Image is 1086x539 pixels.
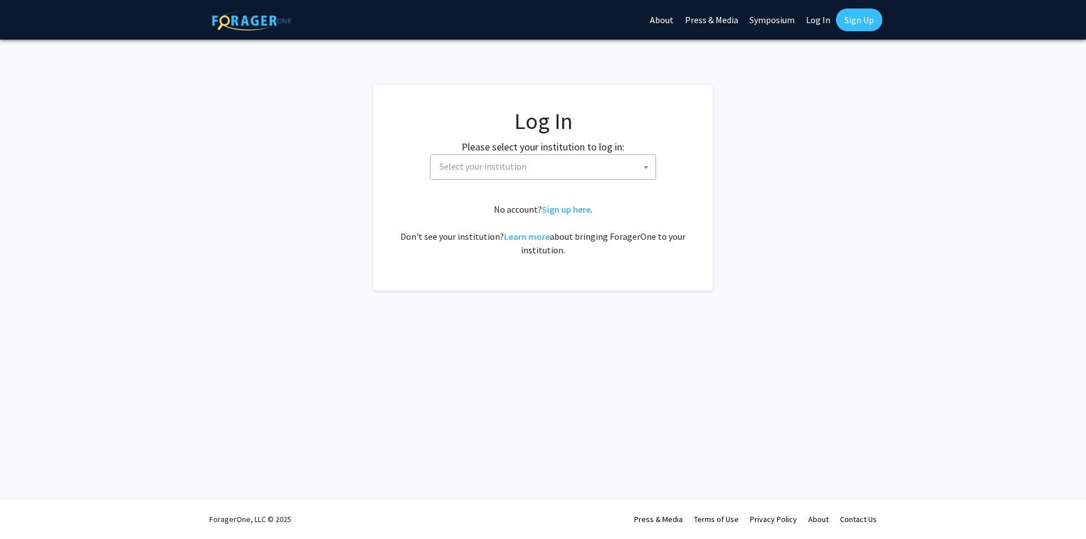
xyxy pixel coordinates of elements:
[840,514,877,524] a: Contact Us
[836,8,882,31] a: Sign Up
[694,514,739,524] a: Terms of Use
[435,155,656,178] span: Select your institution
[209,499,291,539] div: ForagerOne, LLC © 2025
[634,514,683,524] a: Press & Media
[430,154,656,180] span: Select your institution
[396,107,690,135] h1: Log In
[439,161,527,172] span: Select your institution
[504,231,550,242] a: Learn more about bringing ForagerOne to your institution
[8,488,48,531] iframe: Chat
[542,204,591,215] a: Sign up here
[212,11,291,31] img: ForagerOne Logo
[396,202,690,257] div: No account? . Don't see your institution? about bringing ForagerOne to your institution.
[808,514,829,524] a: About
[462,139,624,154] label: Please select your institution to log in:
[750,514,797,524] a: Privacy Policy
